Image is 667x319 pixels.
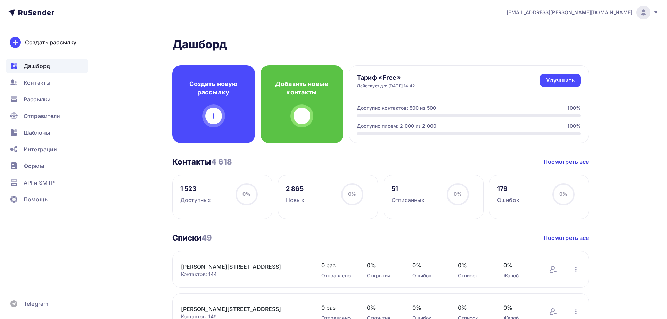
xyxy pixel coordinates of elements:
h4: Тариф «Free» [357,74,415,82]
span: 49 [201,233,212,242]
a: [PERSON_NAME][STREET_ADDRESS] [181,262,299,271]
span: 0 раз [321,303,353,312]
div: Доступно контактов: 500 из 500 [357,104,436,111]
a: Формы [6,159,88,173]
div: Контактов: 144 [181,271,307,278]
div: 2 865 [286,185,304,193]
div: Отписанных [392,196,425,204]
div: 100% [567,123,581,129]
a: Шаблоны [6,126,88,140]
div: Улучшить [546,76,575,84]
span: Дашборд [24,62,50,70]
span: 0% [242,191,250,197]
span: [EMAIL_ADDRESS][PERSON_NAME][DOMAIN_NAME] [507,9,632,16]
div: Доступно писем: 2 000 из 2 000 [357,123,436,129]
span: 0% [454,191,462,197]
div: Отправлено [321,272,353,279]
a: Дашборд [6,59,88,73]
h4: Добавить новые контакты [272,80,332,96]
h2: Дашборд [172,37,589,51]
div: 1 523 [180,185,211,193]
h4: Создать новую рассылку [183,80,244,96]
a: Посмотреть все [544,158,589,166]
span: Интеграции [24,145,57,153]
a: Посмотреть все [544,234,589,242]
div: Создать рассылку [25,38,76,47]
div: 179 [497,185,519,193]
span: Шаблоны [24,128,50,137]
div: Ошибок [497,196,519,204]
span: Рассылки [24,95,51,103]
span: 0% [348,191,356,197]
span: 0% [458,261,489,269]
div: Действует до: [DATE] 14:42 [357,83,415,89]
span: 0% [458,303,489,312]
a: Отправители [6,109,88,123]
span: API и SMTP [24,178,55,187]
h3: Контакты [172,157,232,167]
span: 0% [412,261,444,269]
a: [EMAIL_ADDRESS][PERSON_NAME][DOMAIN_NAME] [507,6,659,19]
div: Доступных [180,196,211,204]
span: 4 618 [211,157,232,166]
div: Новых [286,196,304,204]
a: Рассылки [6,92,88,106]
span: Контакты [24,78,50,87]
span: 0% [503,303,535,312]
span: 0% [503,261,535,269]
a: Контакты [6,76,88,90]
span: Формы [24,162,44,170]
div: 51 [392,185,425,193]
span: 0% [412,303,444,312]
a: [PERSON_NAME][STREET_ADDRESS] [181,305,299,313]
div: Отписок [458,272,489,279]
div: Ошибок [412,272,444,279]
span: Telegram [24,300,48,308]
span: 0% [367,303,398,312]
span: 0% [559,191,567,197]
span: Отправители [24,112,60,120]
span: 0 раз [321,261,353,269]
div: Жалоб [503,272,535,279]
div: Открытия [367,272,398,279]
div: 100% [567,104,581,111]
span: 0% [367,261,398,269]
span: Помощь [24,195,48,203]
h3: Списки [172,233,212,243]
